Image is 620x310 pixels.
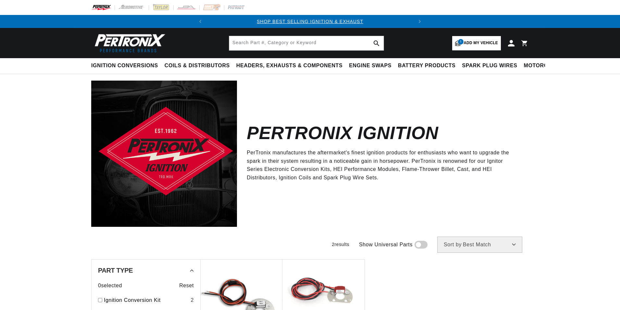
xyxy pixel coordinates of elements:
[369,36,384,50] button: search button
[104,296,188,304] a: Ignition Conversion Kit
[207,18,413,25] div: Announcement
[332,242,349,247] span: 2 results
[452,36,501,50] a: 1Add my vehicle
[444,242,462,247] span: Sort by
[257,19,363,24] a: SHOP BEST SELLING IGNITION & EXHAUST
[91,32,166,54] img: Pertronix
[462,62,517,69] span: Spark Plug Wires
[236,62,342,69] span: Headers, Exhausts & Components
[98,267,133,274] span: Part Type
[459,58,520,73] summary: Spark Plug Wires
[521,58,566,73] summary: Motorcycle
[91,81,237,226] img: Pertronix Ignition
[437,237,522,253] select: Sort by
[229,36,384,50] input: Search Part #, Category or Keyword
[75,15,545,28] slideshow-component: Translation missing: en.sections.announcements.announcement_bar
[207,18,413,25] div: 1 of 2
[349,62,391,69] span: Engine Swaps
[398,62,455,69] span: Battery Products
[194,15,207,28] button: Translation missing: en.sections.announcements.previous_announcement
[464,40,498,46] span: Add my vehicle
[91,58,161,73] summary: Ignition Conversions
[233,58,346,73] summary: Headers, Exhausts & Components
[458,39,464,45] span: 1
[395,58,459,73] summary: Battery Products
[247,149,519,182] p: PerTronix manufactures the aftermarket's finest ignition products for enthusiasts who want to upg...
[524,62,563,69] span: Motorcycle
[161,58,233,73] summary: Coils & Distributors
[346,58,395,73] summary: Engine Swaps
[359,240,413,249] span: Show Universal Parts
[91,62,158,69] span: Ignition Conversions
[165,62,230,69] span: Coils & Distributors
[98,281,122,290] span: 0 selected
[191,296,194,304] div: 2
[247,125,438,141] h2: Pertronix Ignition
[413,15,426,28] button: Translation missing: en.sections.announcements.next_announcement
[179,281,194,290] span: Reset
